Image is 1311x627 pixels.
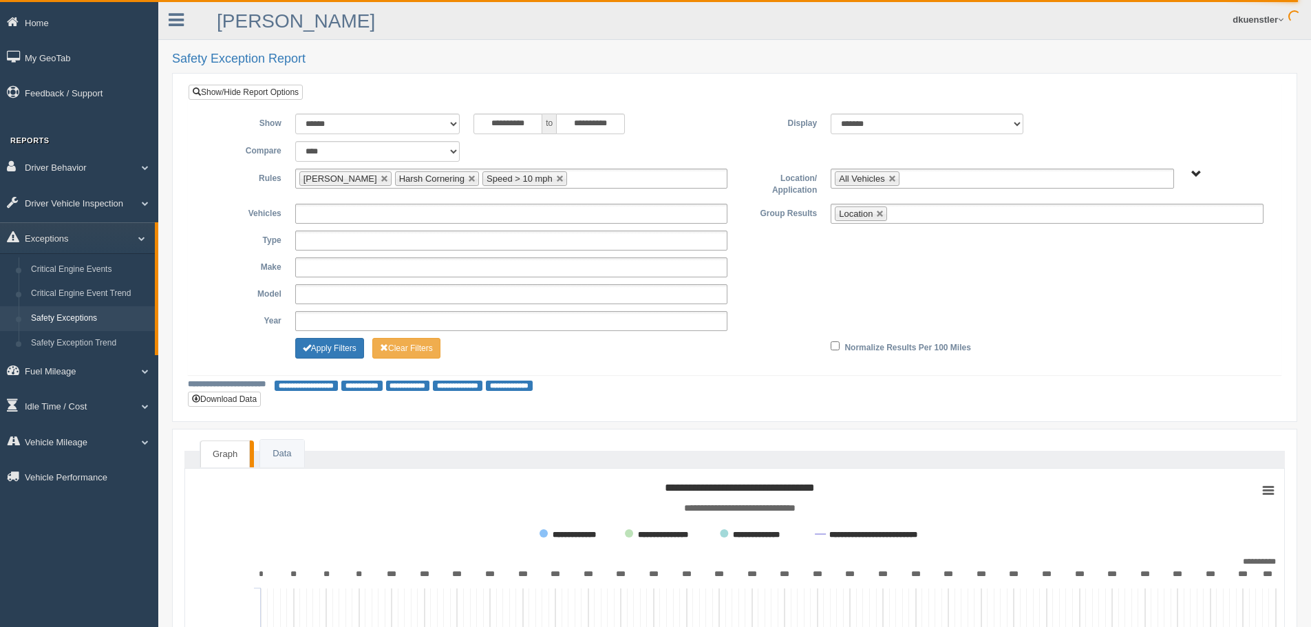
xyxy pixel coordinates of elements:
label: Model [199,284,288,301]
a: Critical Engine Event Trend [25,281,155,306]
span: [PERSON_NAME] [303,173,377,184]
a: Show/Hide Report Options [189,85,303,100]
span: Speed > 10 mph [487,173,553,184]
h2: Safety Exception Report [172,52,1297,66]
span: to [542,114,556,134]
label: Rules [199,169,288,185]
button: Change Filter Options [372,338,440,359]
span: Location [839,209,873,219]
a: Safety Exception Trend [25,331,155,356]
label: Normalize Results Per 100 Miles [844,338,970,354]
label: Year [199,311,288,328]
a: Data [260,440,303,468]
button: Change Filter Options [295,338,364,359]
label: Show [199,114,288,130]
label: Compare [199,141,288,158]
label: Type [199,231,288,247]
label: Location/ Application [734,169,824,197]
label: Group Results [734,204,824,220]
a: Graph [200,440,250,468]
a: [PERSON_NAME] [217,10,375,32]
label: Display [734,114,824,130]
button: Download Data [188,392,261,407]
span: Harsh Cornering [399,173,465,184]
a: Critical Engine Events [25,257,155,282]
label: Make [199,257,288,274]
a: Safety Exceptions [25,306,155,331]
span: All Vehicles [839,173,884,184]
label: Vehicles [199,204,288,220]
